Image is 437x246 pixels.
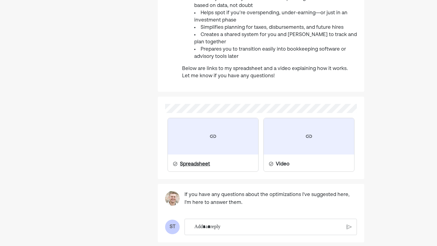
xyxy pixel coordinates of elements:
[165,220,180,234] div: ST
[182,65,357,80] p: Below are links to my spreadsheet and a video explaining how it works. Let me know if you have an...
[191,219,345,235] div: Rich Text Editor. Editing area: main
[194,9,357,24] li: Helps spot if you’re overspending, under-earning—or just in an investment phase
[185,191,357,207] pre: If you have any questions about the optimizations I've suggested here, I'm here to answer them.
[194,31,357,46] li: Creates a shared system for you and [PERSON_NAME] to track and plan together
[194,24,357,31] li: Simplifies planning for taxes, disbursements, and future hires
[180,161,210,168] div: Spreadsheet
[276,161,290,168] div: Video
[194,46,357,60] li: Prepares you to transition easily into bookkeeping software or advisory tools later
